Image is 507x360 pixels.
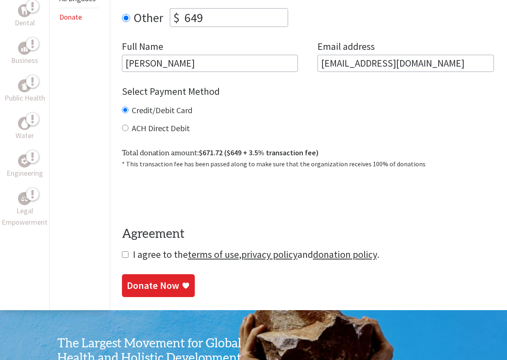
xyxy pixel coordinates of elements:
[122,159,494,169] p: * This transaction fee has been passed along to make sure that the organization receives 100% of ...
[170,9,183,27] div: $
[11,55,38,66] p: Business
[318,40,375,55] label: Email address
[16,130,34,141] p: Water
[122,179,246,210] iframe: reCAPTCHA
[313,248,377,261] a: donation policy
[18,117,31,130] div: Water
[18,42,31,55] div: Business
[132,105,192,115] label: Credit/Debit Card
[318,55,494,72] input: Your Email
[122,274,195,297] a: Donate Now
[59,12,82,22] a: Donate
[5,79,45,104] a: Public HealthPublic Health
[122,227,494,241] h4: Agreement
[7,154,43,179] a: EngineeringEngineering
[122,40,163,55] label: Full Name
[18,154,31,168] div: Engineering
[59,8,99,26] li: Donate
[241,248,297,261] a: privacy policy
[18,192,31,205] div: Legal Empowerment
[21,196,28,201] img: Legal Empowerment
[133,8,163,27] label: Other
[122,85,494,98] h4: Select Payment Method
[183,9,288,27] input: Enter Amount
[133,248,379,261] span: I agree to the , and .
[188,248,239,261] a: terms of use
[21,119,28,128] img: Water
[2,192,47,228] a: Legal EmpowermentLegal Empowerment
[7,168,43,179] p: Engineering
[21,158,28,164] img: Engineering
[199,148,319,157] span: $671.72 ($649 + 3.5% transaction fee)
[132,123,190,133] label: ACH Direct Debit
[122,55,298,72] input: Enter Full Name
[15,4,35,29] a: DentalDental
[5,92,45,104] p: Public Health
[16,117,34,141] a: WaterWater
[2,205,47,228] p: Legal Empowerment
[122,147,319,159] label: Total donation amount:
[18,4,31,17] div: Dental
[18,79,31,92] div: Public Health
[21,7,28,15] img: Dental
[127,279,179,292] div: Donate Now
[21,45,28,51] img: Business
[11,42,38,66] a: BusinessBusiness
[15,17,35,29] p: Dental
[21,82,28,90] img: Public Health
